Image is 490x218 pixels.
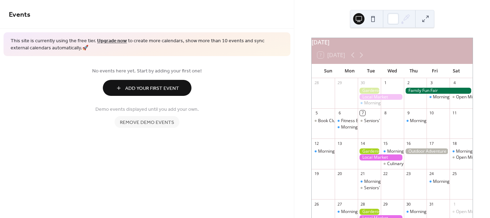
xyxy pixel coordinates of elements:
[337,80,342,86] div: 29
[429,201,434,207] div: 31
[406,110,411,116] div: 9
[381,161,404,167] div: Culinary Cooking Class
[452,171,457,176] div: 25
[387,148,425,154] div: Morning Yoga Bliss
[358,154,404,160] div: Local Market
[406,171,411,176] div: 23
[452,80,457,86] div: 4
[337,201,342,207] div: 27
[406,141,411,146] div: 16
[383,80,388,86] div: 1
[312,148,335,154] div: Morning Yoga Bliss
[404,88,473,94] div: Family Fun Fair
[314,201,319,207] div: 26
[424,64,445,78] div: Fri
[364,185,401,191] div: Seniors' Social Tea
[429,171,434,176] div: 24
[452,201,457,207] div: 1
[11,38,283,51] span: This site is currently using the free tier. to create more calendars, show more than 10 events an...
[9,80,285,96] a: Add Your First Event
[314,80,319,86] div: 28
[404,209,427,215] div: Morning Yoga Bliss
[335,118,358,124] div: Fitness Bootcamp
[450,209,473,215] div: Open Mic Night
[406,201,411,207] div: 30
[383,110,388,116] div: 8
[360,141,365,146] div: 14
[358,88,381,94] div: Gardening Workshop
[383,201,388,207] div: 29
[429,80,434,86] div: 3
[9,8,30,22] span: Events
[450,148,473,154] div: Morning Yoga Bliss
[382,64,403,78] div: Wed
[429,141,434,146] div: 17
[364,179,402,185] div: Morning Yoga Bliss
[360,64,382,78] div: Tue
[120,119,174,126] span: Remove demo events
[312,38,473,47] div: [DATE]
[314,110,319,116] div: 5
[456,209,486,215] div: Open Mic Night
[364,100,402,106] div: Morning Yoga Bliss
[433,179,471,185] div: Morning Yoga Bliss
[339,64,360,78] div: Mon
[337,110,342,116] div: 6
[452,141,457,146] div: 18
[406,80,411,86] div: 2
[9,67,285,75] span: No events here yet. Start by adding your first one!
[358,209,381,215] div: Gardening Workshop
[410,209,448,215] div: Morning Yoga Bliss
[341,209,379,215] div: Morning Yoga Bliss
[341,124,379,130] div: Morning Yoga Bliss
[314,141,319,146] div: 12
[364,118,401,124] div: Seniors' Social Tea
[450,94,473,100] div: Open Mic Night
[381,148,404,154] div: Morning Yoga Bliss
[337,171,342,176] div: 20
[335,209,358,215] div: Morning Yoga Bliss
[383,171,388,176] div: 22
[358,185,381,191] div: Seniors' Social Tea
[360,201,365,207] div: 28
[358,148,381,154] div: Gardening Workshop
[314,171,319,176] div: 19
[427,179,450,185] div: Morning Yoga Bliss
[410,118,448,124] div: Morning Yoga Bliss
[312,118,335,124] div: Book Club Gathering
[358,179,381,185] div: Morning Yoga Bliss
[387,161,432,167] div: Culinary Cooking Class
[403,64,424,78] div: Thu
[360,110,365,116] div: 7
[404,118,427,124] div: Morning Yoga Bliss
[318,118,359,124] div: Book Club Gathering
[383,141,388,146] div: 15
[125,85,179,92] span: Add Your First Event
[456,154,486,160] div: Open Mic Night
[456,94,486,100] div: Open Mic Night
[97,36,127,46] a: Upgrade now
[318,148,356,154] div: Morning Yoga Bliss
[360,171,365,176] div: 21
[115,116,179,128] button: Remove demo events
[317,64,339,78] div: Sun
[95,106,199,113] span: Demo events displayed until you add your own.
[360,80,365,86] div: 30
[429,110,434,116] div: 10
[446,64,467,78] div: Sat
[358,118,381,124] div: Seniors' Social Tea
[337,141,342,146] div: 13
[433,94,471,100] div: Morning Yoga Bliss
[358,100,381,106] div: Morning Yoga Bliss
[341,118,376,124] div: Fitness Bootcamp
[335,124,358,130] div: Morning Yoga Bliss
[452,110,457,116] div: 11
[404,148,450,154] div: Outdoor Adventure Day
[103,80,191,96] button: Add Your First Event
[427,94,450,100] div: Morning Yoga Bliss
[358,94,404,100] div: Local Market
[450,154,473,160] div: Open Mic Night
